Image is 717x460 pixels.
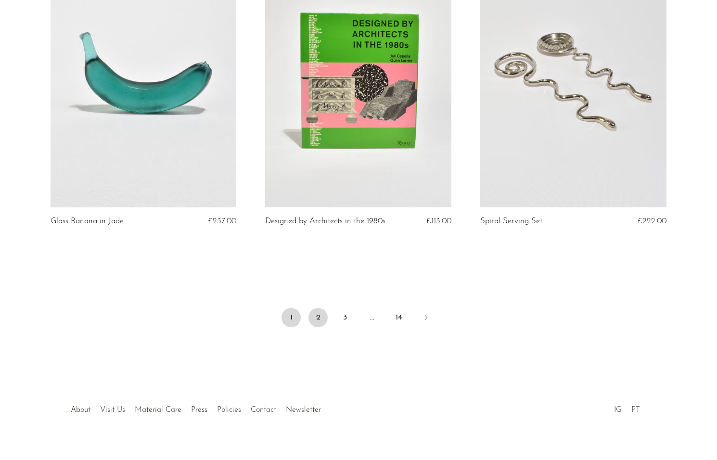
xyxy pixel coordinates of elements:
a: IG [614,406,622,414]
a: 2 [308,308,328,327]
a: 3 [335,308,355,327]
a: 14 [389,308,409,327]
span: £237.00 [208,217,236,225]
a: Press [191,406,207,414]
a: Glass Banana in Jade [51,217,124,226]
span: £222.00 [638,217,666,225]
a: Spiral Serving Set [480,217,542,226]
a: Designed by Architects in the 1980s [265,217,385,226]
a: Policies [217,406,241,414]
a: Next [416,308,435,329]
ul: Social Medias [609,398,645,417]
span: … [362,308,382,327]
a: Visit Us [100,406,125,414]
a: About [71,406,90,414]
span: £113.00 [426,217,451,225]
a: Material Care [135,406,181,414]
ul: Quick links [66,398,326,417]
a: Contact [251,406,276,414]
span: 1 [282,308,301,327]
a: PT [631,406,640,414]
